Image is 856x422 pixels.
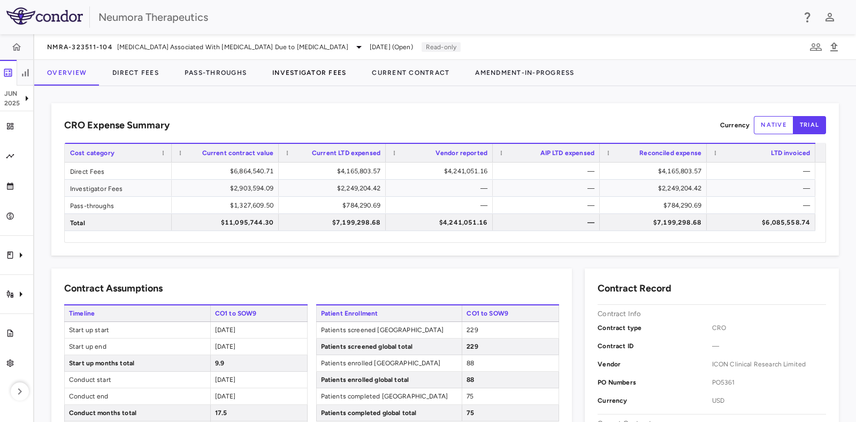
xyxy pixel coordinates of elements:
span: 229 [467,326,478,334]
button: Investigator Fees [259,60,359,86]
h6: CRO Expense Summary [64,118,170,133]
div: Direct Fees [65,163,172,179]
span: — [712,341,826,351]
p: Vendor [598,359,712,369]
div: $4,165,803.57 [609,163,701,180]
span: USD [712,396,826,405]
button: native [754,116,793,134]
p: Contract Info [598,309,641,319]
span: [DATE] (Open) [370,42,413,52]
span: Timeline [64,305,210,321]
button: Direct Fees [100,60,172,86]
span: Patients screened [GEOGRAPHIC_DATA] [317,322,462,338]
span: PO5361 [712,378,826,387]
span: Start up months total [65,355,210,371]
div: $784,290.69 [609,197,701,214]
div: $4,165,803.57 [288,163,380,180]
div: Total [65,214,172,231]
button: Amendment-In-Progress [462,60,587,86]
div: $6,864,540.71 [181,163,273,180]
div: $2,249,204.42 [609,180,701,197]
div: — [395,180,487,197]
span: 75 [467,409,474,417]
div: $11,095,744.30 [181,214,273,231]
div: $7,199,298.68 [609,214,701,231]
p: Currency [720,120,750,130]
span: Current LTD expensed [312,149,380,157]
div: $4,241,051.16 [395,214,487,231]
button: Current Contract [359,60,462,86]
span: Start up start [65,322,210,338]
span: Patients completed [GEOGRAPHIC_DATA] [317,388,462,404]
div: — [502,180,594,197]
div: — [716,163,810,180]
span: Patients enrolled global total [317,372,462,388]
p: Contract type [598,323,712,333]
span: [DATE] [215,376,236,383]
p: Read-only [422,42,461,52]
span: Patients screened global total [317,339,462,355]
img: logo-full-SnFGN8VE.png [6,7,83,25]
span: AIP LTD expensed [540,149,594,157]
div: $2,249,204.42 [288,180,380,197]
span: 9.9 [215,359,224,367]
span: CO1 to SOW9 [210,305,308,321]
button: Pass-Throughs [172,60,259,86]
div: Investigator Fees [65,180,172,196]
div: $7,199,298.68 [288,214,380,231]
p: PO Numbers [598,378,712,387]
span: Patient Enrollment [316,305,462,321]
div: — [502,163,594,180]
h6: Contract Assumptions [64,281,163,296]
span: [DATE] [215,326,236,334]
span: Vendor reported [435,149,487,157]
span: Reconciled expense [639,149,701,157]
span: Conduct start [65,372,210,388]
div: — [502,197,594,214]
div: — [502,214,594,231]
p: 2025 [4,98,20,108]
div: $6,085,558.74 [716,214,810,231]
span: 75 [467,393,473,400]
p: Jun [4,89,20,98]
span: Current contract value [202,149,273,157]
span: 88 [467,359,474,367]
button: Overview [34,60,100,86]
div: $2,903,594.09 [181,180,273,197]
span: 17.5 [215,409,227,417]
span: 88 [467,376,474,383]
span: CRO [712,323,826,333]
div: Pass-throughs [65,197,172,213]
span: Conduct months total [65,405,210,421]
div: $784,290.69 [288,197,380,214]
span: [DATE] [215,393,236,400]
span: NMRA-323511-104 [47,43,113,51]
span: Cost category [70,149,114,157]
p: Currency [598,396,712,405]
span: CO1 to SOW9 [462,305,559,321]
div: Neumora Therapeutics [98,9,794,25]
span: Start up end [65,339,210,355]
span: Conduct end [65,388,210,404]
p: Contract ID [598,341,712,351]
span: LTD invoiced [771,149,810,157]
div: $1,327,609.50 [181,197,273,214]
div: — [395,197,487,214]
span: Patients completed global total [317,405,462,421]
span: 229 [467,343,478,350]
span: [DATE] [215,343,236,350]
div: $4,241,051.16 [395,163,487,180]
span: Patients enrolled [GEOGRAPHIC_DATA] [317,355,462,371]
div: — [716,197,810,214]
span: [MEDICAL_DATA] Associated With [MEDICAL_DATA] Due to [MEDICAL_DATA] [117,42,348,52]
div: — [716,180,810,197]
span: ICON Clinical Research Limited [712,359,826,369]
button: trial [793,116,826,134]
h6: Contract Record [598,281,671,296]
